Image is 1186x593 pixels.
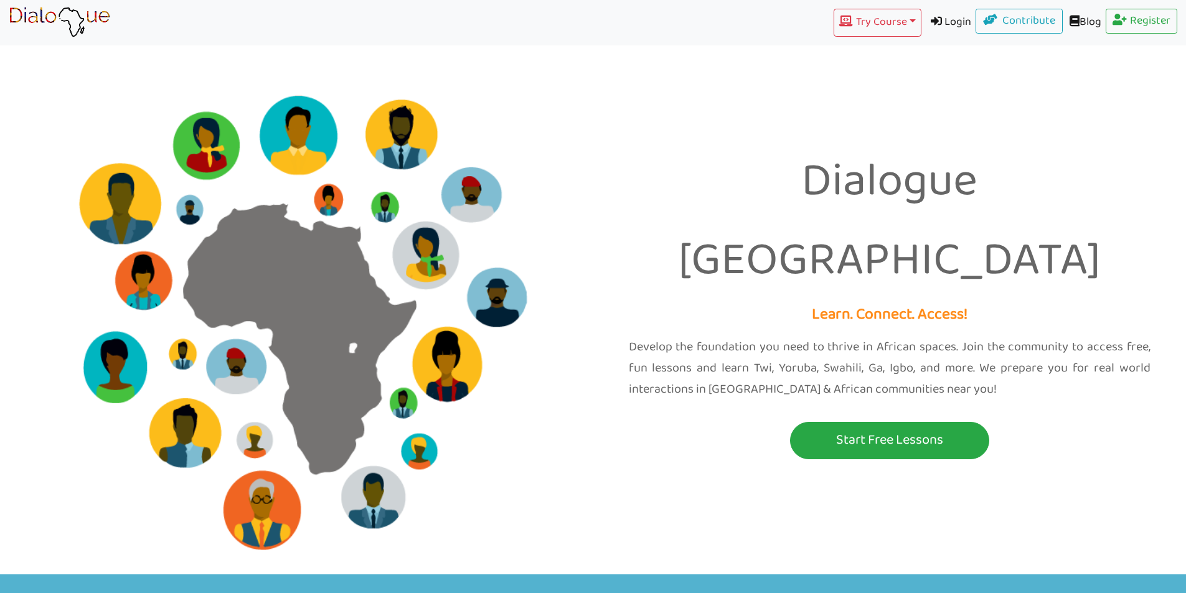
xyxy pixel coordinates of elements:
[1106,9,1178,34] a: Register
[603,143,1177,302] p: Dialogue [GEOGRAPHIC_DATA]
[921,9,976,37] a: Login
[629,337,1151,400] p: Develop the foundation you need to thrive in African spaces. Join the community to access free, f...
[9,7,110,38] img: learn African language platform app
[834,9,921,37] button: Try Course
[1063,9,1106,37] a: Blog
[793,429,986,452] p: Start Free Lessons
[790,422,989,459] button: Start Free Lessons
[603,422,1177,459] a: Start Free Lessons
[976,9,1063,34] a: Contribute
[603,302,1177,329] p: Learn. Connect. Access!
